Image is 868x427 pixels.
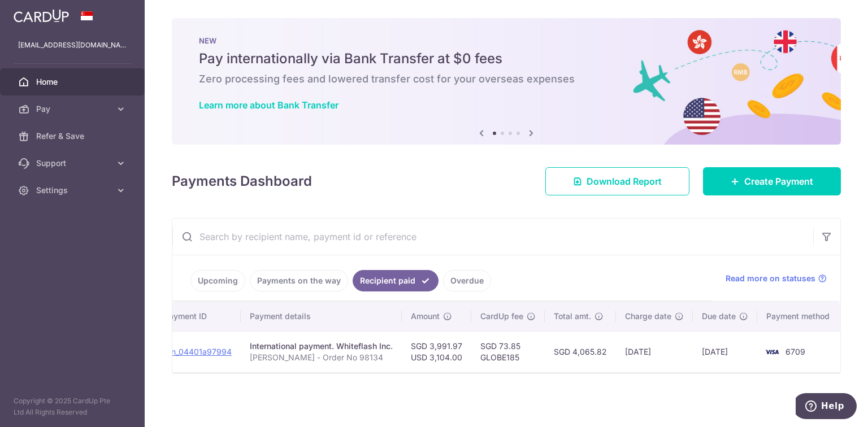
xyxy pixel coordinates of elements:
a: Payments on the way [250,270,348,291]
img: Bank transfer banner [172,18,841,145]
img: Bank Card [761,345,783,359]
th: Payment method [757,302,843,331]
h6: Zero processing fees and lowered transfer cost for your overseas expenses [199,72,814,86]
a: txn_04401a97994 [164,347,232,356]
p: [EMAIL_ADDRESS][DOMAIN_NAME] [18,40,127,51]
img: CardUp [14,9,69,23]
a: Upcoming [190,270,245,291]
a: Download Report [545,167,689,195]
div: International payment. Whiteflash Inc. [250,341,393,352]
span: Download Report [587,175,662,188]
p: [PERSON_NAME] - Order No 98134 [250,352,393,363]
span: Read more on statuses [726,273,815,284]
input: Search by recipient name, payment id or reference [172,219,813,255]
span: Settings [36,185,111,196]
h4: Payments Dashboard [172,171,312,191]
span: CardUp fee [480,311,523,322]
th: Payment ID [155,302,241,331]
iframe: Opens a widget where you can find more information [796,393,857,421]
td: SGD 73.85 GLOBE185 [471,331,545,372]
span: 6709 [785,347,805,356]
a: Recipient paid [353,270,439,291]
p: NEW [199,36,814,45]
h5: Pay internationally via Bank Transfer at $0 fees [199,50,814,68]
td: SGD 3,991.97 USD 3,104.00 [402,331,471,372]
td: [DATE] [616,331,693,372]
span: Support [36,158,111,169]
a: Overdue [443,270,491,291]
span: Create Payment [744,175,813,188]
span: Pay [36,103,111,115]
span: Refer & Save [36,130,111,142]
td: SGD 4,065.82 [545,331,616,372]
span: Total amt. [554,311,591,322]
a: Read more on statuses [726,273,827,284]
th: Payment details [241,302,402,331]
a: Learn more about Bank Transfer [199,99,338,111]
td: [DATE] [693,331,757,372]
span: Charge date [625,311,671,322]
span: Home [36,76,111,88]
span: Due date [702,311,736,322]
a: Create Payment [703,167,841,195]
span: Amount [411,311,440,322]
